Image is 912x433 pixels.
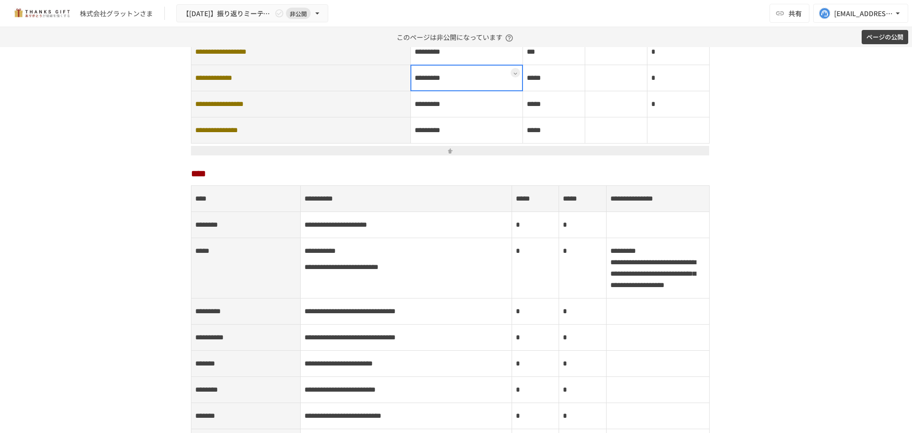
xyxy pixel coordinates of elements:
[397,27,516,47] p: このページは非公開になっています
[286,9,311,19] span: 非公開
[769,4,809,23] button: 共有
[813,4,908,23] button: [EMAIL_ADDRESS][DOMAIN_NAME]
[862,30,908,45] button: ページの公開
[176,4,328,23] button: 【[DATE]】振り返りミーティング非公開
[788,8,802,19] span: 共有
[80,9,153,19] div: 株式会社グラットンさま
[834,8,893,19] div: [EMAIL_ADDRESS][DOMAIN_NAME]
[182,8,273,19] span: 【[DATE]】振り返りミーティング
[11,6,72,21] img: mMP1OxWUAhQbsRWCurg7vIHe5HqDpP7qZo7fRoNLXQh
